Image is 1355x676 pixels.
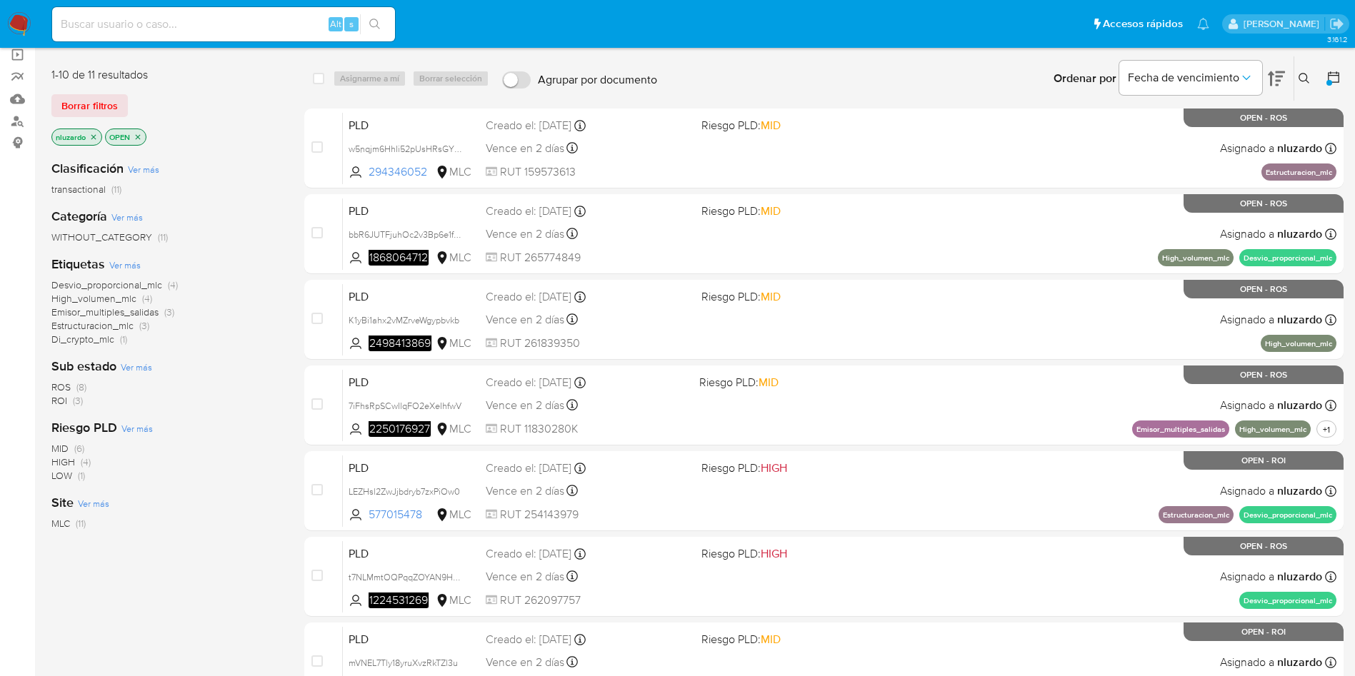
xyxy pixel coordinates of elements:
[1327,34,1348,45] span: 3.161.2
[1197,18,1209,30] a: Notificaciones
[1329,16,1344,31] a: Salir
[1244,17,1324,31] p: nicolas.luzardo@mercadolibre.com
[349,17,354,31] span: s
[330,17,341,31] span: Alt
[1103,16,1183,31] span: Accesos rápidos
[52,15,395,34] input: Buscar usuario o caso...
[360,14,389,34] button: search-icon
